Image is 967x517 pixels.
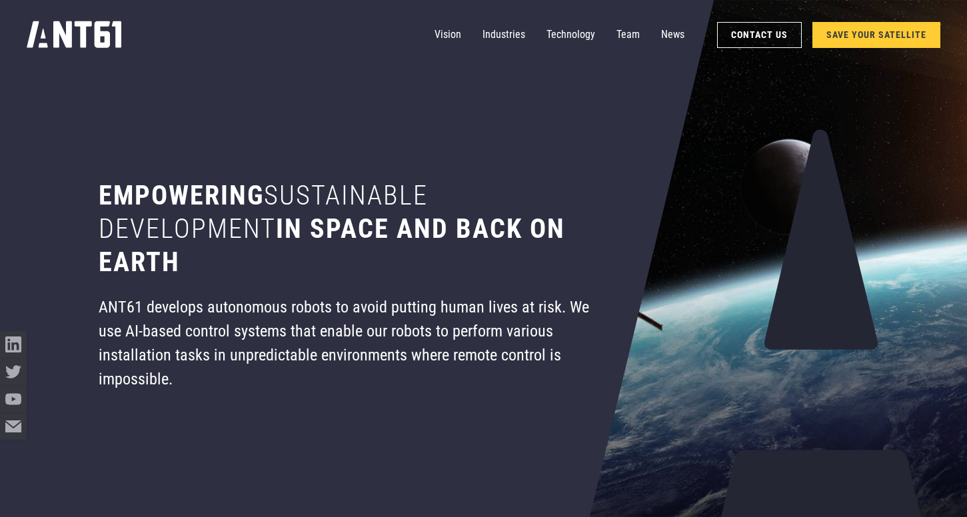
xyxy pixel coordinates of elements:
[27,17,121,53] a: home
[616,21,640,48] a: Team
[661,21,684,48] a: News
[435,21,461,48] a: Vision
[99,180,428,245] span: sustainable development
[99,295,614,391] div: ANT61 develops autonomous robots to avoid putting human lives at risk. We use AI-based control sy...
[483,21,525,48] a: Industries
[546,21,595,48] a: Technology
[99,179,614,279] h1: Empowering in space and back on earth
[812,22,940,48] a: SAVE YOUR SATELLITE
[717,22,802,48] a: Contact Us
